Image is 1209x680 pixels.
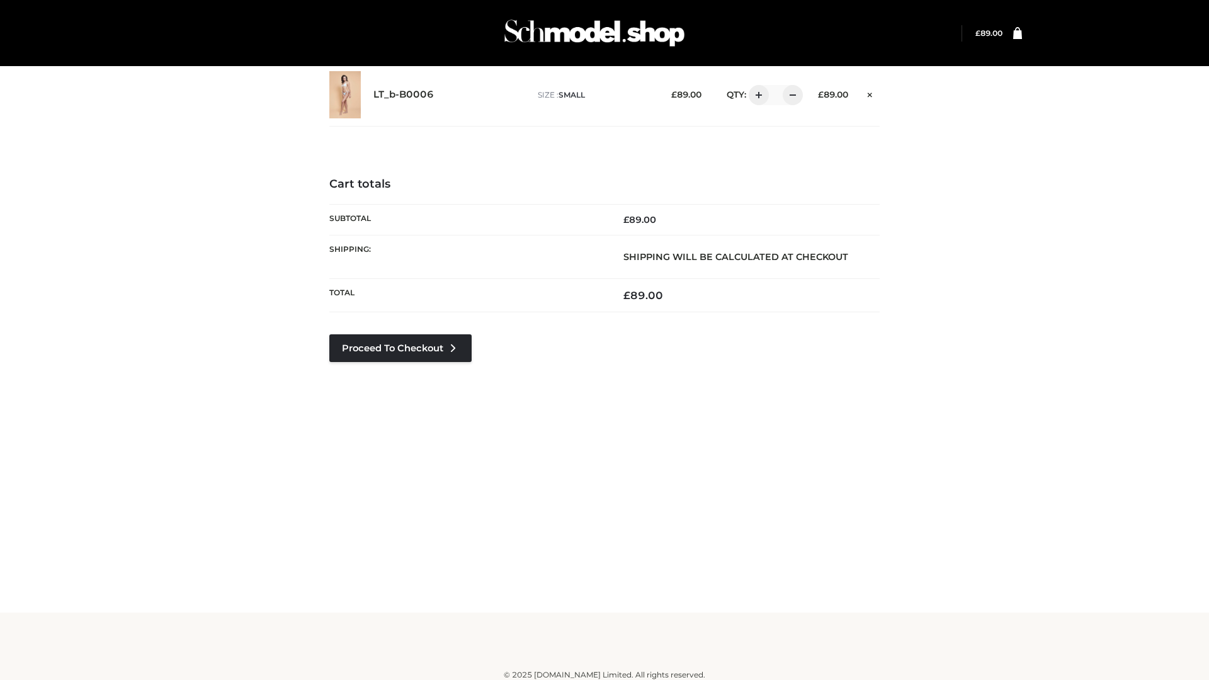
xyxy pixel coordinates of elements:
[975,28,980,38] span: £
[329,71,361,118] img: LT_b-B0006 - SMALL
[329,279,604,312] th: Total
[623,251,848,263] strong: Shipping will be calculated at checkout
[975,28,1002,38] a: £89.00
[538,89,652,101] p: size :
[818,89,824,99] span: £
[373,89,434,101] a: LT_b-B0006
[623,289,630,302] span: £
[500,8,689,58] img: Schmodel Admin 964
[671,89,677,99] span: £
[818,89,848,99] bdi: 89.00
[623,214,629,225] span: £
[329,178,880,191] h4: Cart totals
[329,204,604,235] th: Subtotal
[861,85,880,101] a: Remove this item
[975,28,1002,38] bdi: 89.00
[623,214,656,225] bdi: 89.00
[329,235,604,278] th: Shipping:
[671,89,701,99] bdi: 89.00
[329,334,472,362] a: Proceed to Checkout
[559,90,585,99] span: SMALL
[623,289,663,302] bdi: 89.00
[714,85,798,105] div: QTY:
